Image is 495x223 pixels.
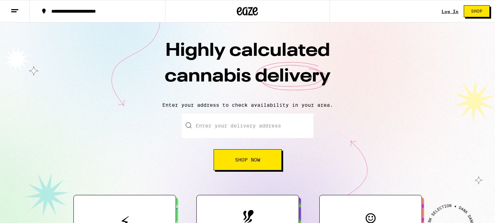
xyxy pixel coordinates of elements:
[464,5,490,17] button: Shop
[7,102,488,108] p: Enter your address to check availability in your area.
[235,157,260,162] span: Shop Now
[471,9,482,13] span: Shop
[458,5,495,17] a: Shop
[182,113,313,138] input: Enter your delivery address
[125,38,371,97] h1: Highly calculated cannabis delivery
[442,9,458,14] a: Log In
[214,149,282,170] button: Shop Now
